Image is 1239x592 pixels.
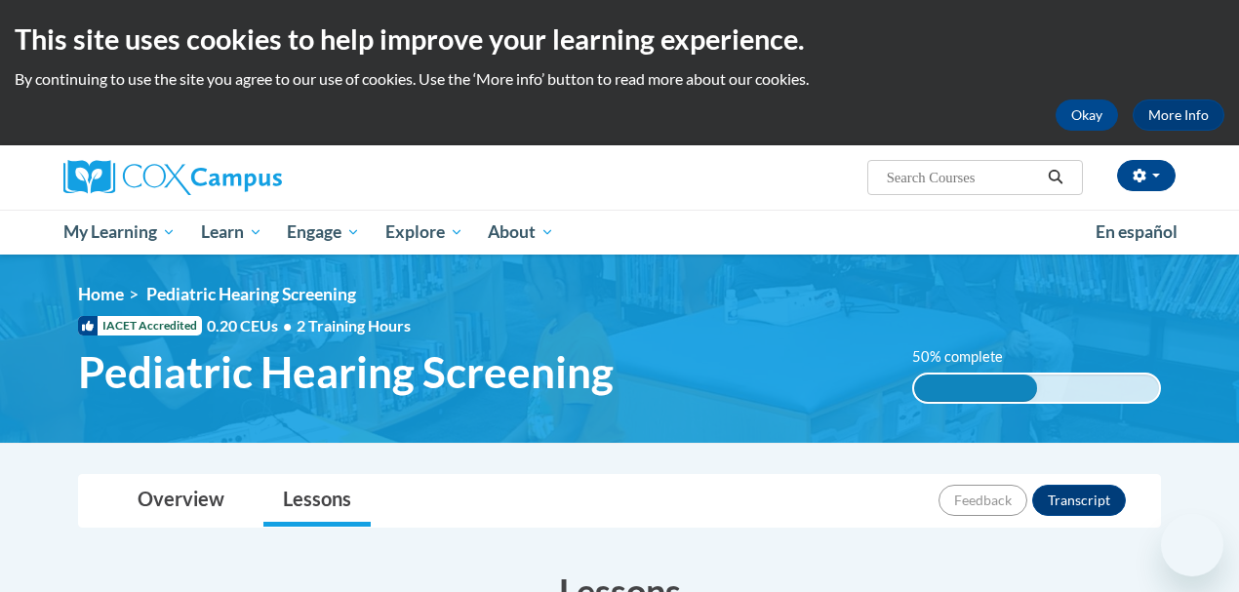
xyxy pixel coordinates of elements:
[201,220,262,244] span: Learn
[118,475,244,527] a: Overview
[1133,99,1224,131] a: More Info
[297,316,411,335] span: 2 Training Hours
[1117,160,1176,191] button: Account Settings
[385,220,463,244] span: Explore
[373,210,476,255] a: Explore
[63,220,176,244] span: My Learning
[78,284,124,304] a: Home
[51,210,188,255] a: My Learning
[207,315,297,336] span: 0.20 CEUs
[146,284,356,304] span: Pediatric Hearing Screening
[914,375,1037,402] div: 50% complete
[885,166,1041,189] input: Search Courses
[476,210,568,255] a: About
[1083,212,1190,253] a: En español
[274,210,373,255] a: Engage
[78,316,202,335] span: IACET Accredited
[1161,514,1223,576] iframe: Button to launch messaging window
[263,475,371,527] a: Lessons
[939,485,1027,516] button: Feedback
[1032,485,1126,516] button: Transcript
[1041,166,1070,189] button: Search
[188,210,275,255] a: Learn
[15,20,1224,59] h2: This site uses cookies to help improve your learning experience.
[63,160,282,195] img: Cox Campus
[488,220,554,244] span: About
[15,68,1224,90] p: By continuing to use the site you agree to our use of cookies. Use the ‘More info’ button to read...
[287,220,360,244] span: Engage
[912,346,1024,368] label: 50% complete
[1096,221,1178,242] span: En español
[49,210,1190,255] div: Main menu
[1056,99,1118,131] button: Okay
[78,346,614,398] span: Pediatric Hearing Screening
[283,316,292,335] span: •
[63,160,415,195] a: Cox Campus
